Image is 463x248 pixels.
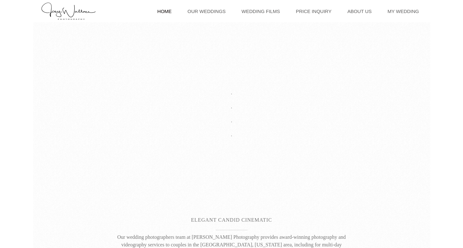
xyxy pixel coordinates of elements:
[191,217,272,223] span: ELEGANT CANDID CINEMATIC
[112,131,351,138] p: .
[112,103,351,111] p: .
[112,89,351,97] p: .
[112,117,351,124] p: .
